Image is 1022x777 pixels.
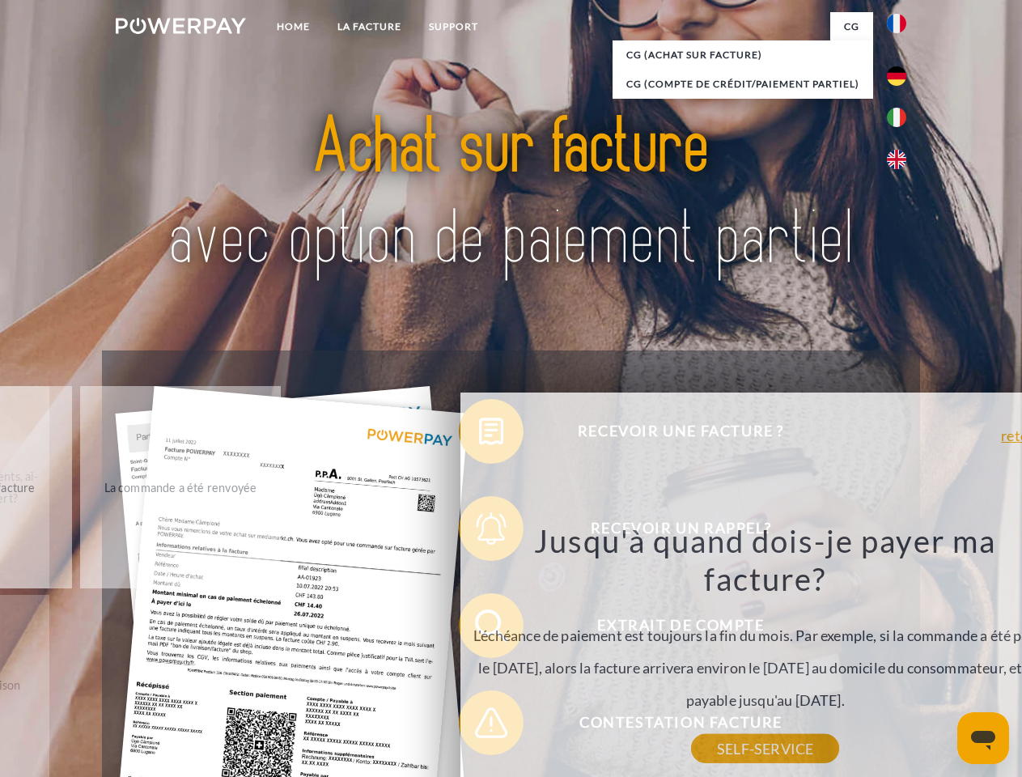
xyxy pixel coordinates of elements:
img: de [887,66,906,86]
a: LA FACTURE [324,12,415,41]
img: it [887,108,906,127]
img: en [887,150,906,169]
iframe: Bouton de lancement de la fenêtre de messagerie [957,712,1009,764]
a: Support [415,12,492,41]
img: logo-powerpay-white.svg [116,18,246,34]
a: CG (achat sur facture) [613,40,873,70]
a: CG (Compte de crédit/paiement partiel) [613,70,873,99]
a: CG [830,12,873,41]
img: title-powerpay_fr.svg [155,78,867,310]
div: La commande a été renvoyée [90,476,272,498]
a: SELF-SERVICE [691,734,839,763]
a: Home [263,12,324,41]
img: fr [887,14,906,33]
